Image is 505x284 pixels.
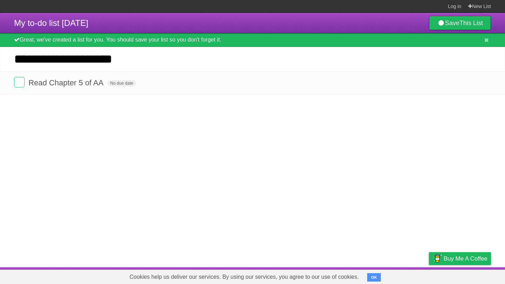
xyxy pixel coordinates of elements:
span: My to-do list [DATE] [14,18,88,28]
span: Buy me a coffee [444,253,487,265]
a: SaveThis List [429,16,491,30]
a: Privacy [420,269,438,282]
a: Terms [396,269,411,282]
span: No due date [107,80,136,86]
a: Developers [359,269,387,282]
button: OK [367,273,381,282]
span: Read Chapter 5 of AA [28,78,105,87]
a: Suggest a feature [447,269,491,282]
a: Buy me a coffee [429,252,491,265]
img: Buy me a coffee [432,253,442,264]
b: This List [459,20,483,27]
span: Cookies help us deliver our services. By using our services, you agree to our use of cookies. [122,270,366,284]
label: Done [14,77,25,87]
a: About [336,269,350,282]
